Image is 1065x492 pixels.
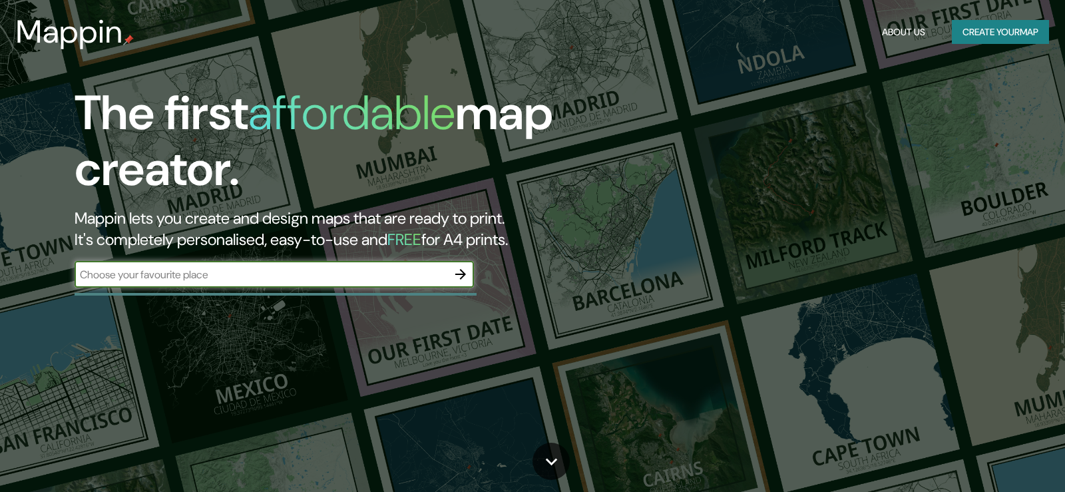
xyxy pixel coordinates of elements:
[16,13,123,51] h3: Mappin
[952,20,1049,45] button: Create yourmap
[75,267,447,282] input: Choose your favourite place
[75,208,607,250] h2: Mappin lets you create and design maps that are ready to print. It's completely personalised, eas...
[75,85,607,208] h1: The first map creator.
[248,82,455,144] h1: affordable
[387,229,421,250] h5: FREE
[877,20,931,45] button: About Us
[123,35,134,45] img: mappin-pin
